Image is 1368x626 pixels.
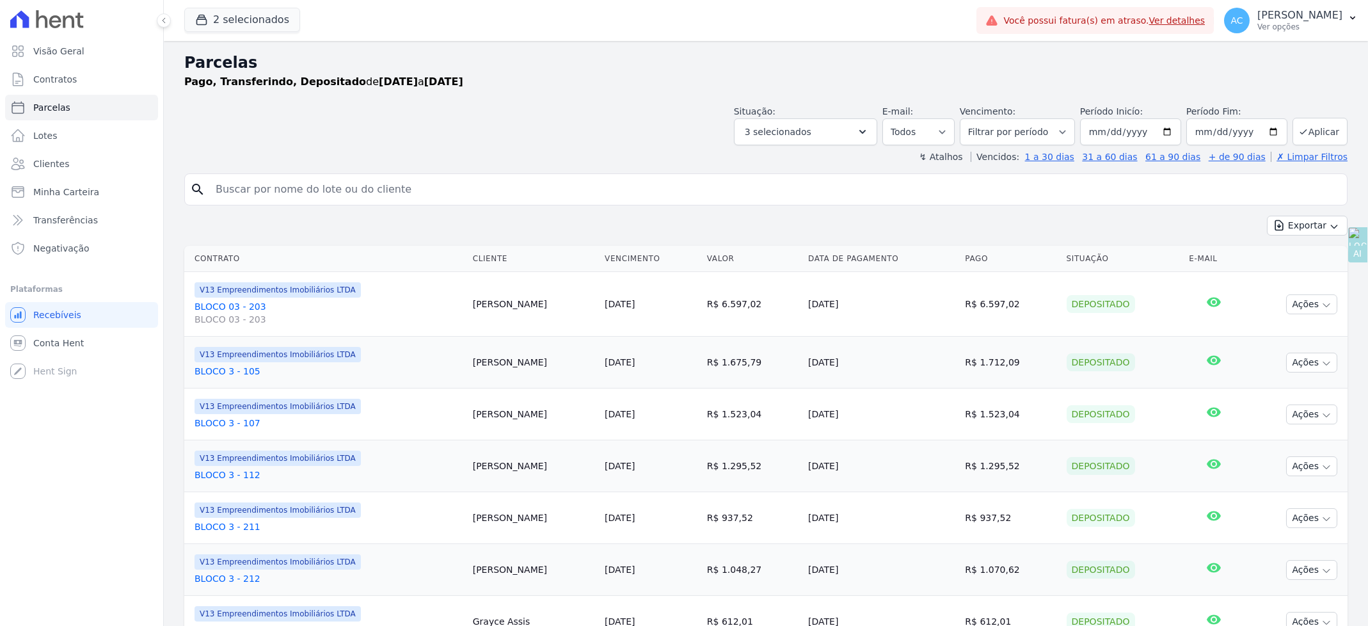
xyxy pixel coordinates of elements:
td: R$ 6.597,02 [960,272,1061,337]
a: Negativação [5,236,158,261]
span: Visão Geral [33,45,84,58]
iframe: Intercom live chat [13,582,44,613]
div: Depositado [1067,457,1135,475]
span: Conta Hent [33,337,84,349]
a: Contratos [5,67,158,92]
div: Depositado [1067,405,1135,423]
td: R$ 6.597,02 [702,272,803,337]
td: [DATE] [803,544,960,596]
div: Plataformas [10,282,153,297]
a: [DATE] [605,299,635,309]
button: Ações [1286,456,1337,476]
input: Buscar por nome do lote ou do cliente [208,177,1342,202]
label: E-mail: [882,106,914,116]
span: Minha Carteira [33,186,99,198]
td: R$ 1.295,52 [960,440,1061,492]
div: Depositado [1067,353,1135,371]
div: Depositado [1067,295,1135,313]
a: Minha Carteira [5,179,158,205]
button: 2 selecionados [184,8,300,32]
td: R$ 1.523,04 [702,389,803,440]
button: Ações [1286,508,1337,528]
a: BLOCO 3 - 211 [195,520,463,533]
span: Transferências [33,214,98,227]
label: Vencimento: [960,106,1015,116]
td: R$ 1.070,62 [960,544,1061,596]
button: Ações [1286,405,1337,424]
label: Situação: [734,106,775,116]
button: Aplicar [1292,118,1348,145]
span: Recebíveis [33,309,81,321]
a: BLOCO 3 - 212 [195,572,463,585]
span: V13 Empreendimentos Imobiliários LTDA [195,347,361,362]
label: Período Inicío: [1080,106,1143,116]
a: 31 a 60 dias [1082,152,1137,162]
td: [DATE] [803,337,960,389]
td: R$ 1.048,27 [702,544,803,596]
td: R$ 1.523,04 [960,389,1061,440]
th: Data de Pagamento [803,246,960,272]
span: V13 Empreendimentos Imobiliários LTDA [195,282,361,298]
span: Parcelas [33,101,70,114]
a: Ver detalhes [1149,15,1205,26]
a: BLOCO 3 - 107 [195,417,463,429]
a: [DATE] [605,565,635,575]
a: Conta Hent [5,330,158,356]
td: [PERSON_NAME] [468,389,600,440]
th: Valor [702,246,803,272]
td: [DATE] [803,389,960,440]
span: BLOCO 03 - 203 [195,313,463,326]
strong: [DATE] [379,76,418,88]
strong: [DATE] [424,76,463,88]
a: Visão Geral [5,38,158,64]
button: AC [PERSON_NAME] Ver opções [1214,3,1368,38]
th: E-mail [1184,246,1244,272]
a: Transferências [5,207,158,233]
span: V13 Empreendimentos Imobiliários LTDA [195,399,361,414]
td: [PERSON_NAME] [468,337,600,389]
button: 3 selecionados [734,118,877,145]
div: Depositado [1067,509,1135,527]
a: 1 a 30 dias [1025,152,1074,162]
strong: Pago, Transferindo, Depositado [184,76,366,88]
h2: Parcelas [184,51,1348,74]
td: R$ 1.675,79 [702,337,803,389]
th: Vencimento [600,246,702,272]
span: Lotes [33,129,58,142]
span: Clientes [33,157,69,170]
div: Depositado [1067,561,1135,579]
td: [PERSON_NAME] [468,272,600,337]
span: 3 selecionados [745,124,811,140]
p: Ver opções [1257,22,1342,32]
a: [DATE] [605,461,635,471]
a: [DATE] [605,409,635,419]
th: Cliente [468,246,600,272]
a: Parcelas [5,95,158,120]
th: Contrato [184,246,468,272]
a: + de 90 dias [1209,152,1266,162]
a: Lotes [5,123,158,148]
a: ✗ Limpar Filtros [1271,152,1348,162]
p: de a [184,74,463,90]
button: Exportar [1267,216,1348,236]
td: R$ 1.295,52 [702,440,803,492]
button: Ações [1286,560,1337,580]
span: V13 Empreendimentos Imobiliários LTDA [195,502,361,518]
button: Ações [1286,294,1337,314]
button: Ações [1286,353,1337,373]
span: V13 Empreendimentos Imobiliários LTDA [195,451,361,466]
label: Vencidos: [971,152,1019,162]
td: [DATE] [803,492,960,544]
a: 61 a 90 dias [1145,152,1200,162]
th: Pago [960,246,1061,272]
a: BLOCO 3 - 105 [195,365,463,378]
i: search [190,182,205,197]
a: BLOCO 3 - 112 [195,469,463,481]
span: V13 Empreendimentos Imobiliários LTDA [195,606,361,622]
td: R$ 1.712,09 [960,337,1061,389]
span: V13 Empreendimentos Imobiliários LTDA [195,554,361,570]
td: [DATE] [803,272,960,337]
span: Contratos [33,73,77,86]
td: R$ 937,52 [702,492,803,544]
label: ↯ Atalhos [919,152,962,162]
